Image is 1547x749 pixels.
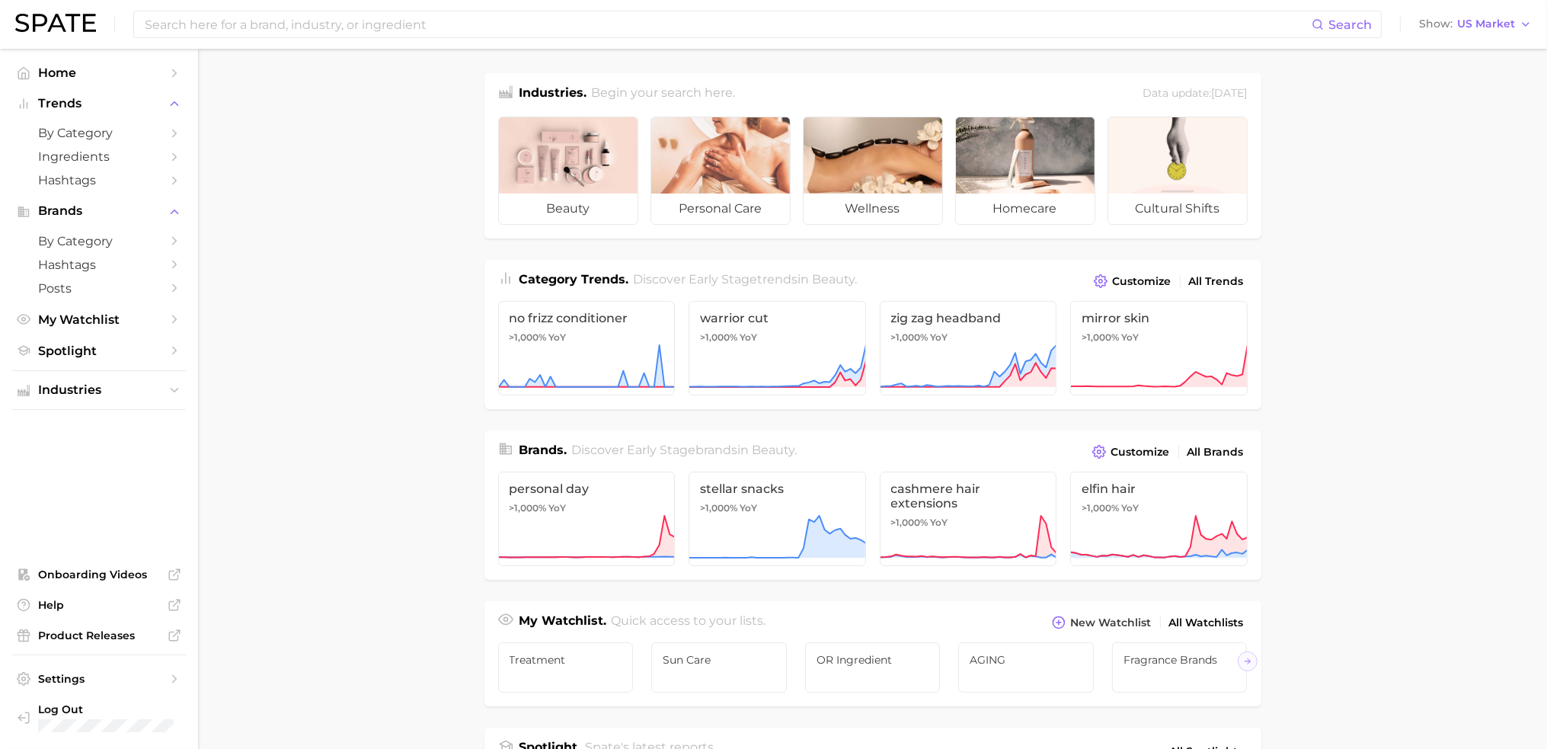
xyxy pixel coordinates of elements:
[12,277,186,300] a: Posts
[1070,301,1248,395] a: mirror skin>1,000% YoY
[38,97,160,110] span: Trends
[956,194,1095,224] span: homecare
[1165,613,1248,633] a: All Watchlists
[1419,20,1453,28] span: Show
[12,121,186,145] a: by Category
[1113,275,1171,288] span: Customize
[1189,275,1244,288] span: All Trends
[891,331,929,343] span: >1,000%
[519,443,567,457] span: Brands .
[143,11,1312,37] input: Search here for a brand, industry, or ingredient
[1121,331,1139,344] span: YoY
[689,301,866,395] a: warrior cut>1,000% YoY
[12,253,186,277] a: Hashtags
[498,117,638,225] a: beauty
[519,272,629,286] span: Category Trends .
[12,61,186,85] a: Home
[12,698,186,737] a: Log out. Currently logged in with e-mail yzhan@estee.com.
[12,594,186,616] a: Help
[1070,472,1248,566] a: elfin hair>1,000% YoY
[958,642,1094,693] a: AGING
[591,84,735,104] h2: Begin your search here.
[740,502,757,514] span: YoY
[700,311,855,325] span: warrior cut
[498,301,676,395] a: no frizz conditioner>1,000% YoY
[931,331,948,344] span: YoY
[1090,270,1175,292] button: Customize
[891,517,929,528] span: >1,000%
[970,654,1082,666] span: AGING
[651,194,790,224] span: personal care
[700,331,737,343] span: >1,000%
[1088,441,1173,463] button: Customize
[740,331,757,344] span: YoY
[651,642,787,693] a: Sun Care
[38,344,160,358] span: Spotlight
[38,672,160,686] span: Settings
[12,624,186,647] a: Product Releases
[549,502,567,514] span: YoY
[38,703,174,716] span: Log Out
[12,667,186,690] a: Settings
[38,598,160,612] span: Help
[12,563,186,586] a: Onboarding Videos
[700,482,855,496] span: stellar snacks
[1415,14,1536,34] button: ShowUS Market
[12,92,186,115] button: Trends
[38,173,160,187] span: Hashtags
[1108,117,1248,225] a: cultural shifts
[38,312,160,327] span: My Watchlist
[38,204,160,218] span: Brands
[1048,612,1155,633] button: New Watchlist
[38,258,160,272] span: Hashtags
[805,642,941,693] a: OR Ingredient
[15,14,96,32] img: SPATE
[12,200,186,222] button: Brands
[804,194,942,224] span: wellness
[1082,311,1236,325] span: mirror skin
[510,654,622,666] span: Treatment
[549,331,567,344] span: YoY
[891,311,1046,325] span: zig zag headband
[38,568,160,581] span: Onboarding Videos
[571,443,797,457] span: Discover Early Stage brands in .
[1457,20,1515,28] span: US Market
[812,272,855,286] span: beauty
[38,126,160,140] span: by Category
[519,84,587,104] h1: Industries.
[611,612,766,633] h2: Quick access to your lists.
[510,331,547,343] span: >1,000%
[12,168,186,192] a: Hashtags
[12,145,186,168] a: Ingredients
[1082,482,1236,496] span: elfin hair
[38,234,160,248] span: by Category
[12,379,186,402] button: Industries
[700,502,737,514] span: >1,000%
[38,66,160,80] span: Home
[519,612,607,633] h1: My Watchlist.
[1328,18,1372,32] span: Search
[1111,446,1170,459] span: Customize
[12,229,186,253] a: by Category
[1187,446,1244,459] span: All Brands
[1123,654,1236,666] span: Fragrance Brands
[38,383,160,397] span: Industries
[510,311,664,325] span: no frizz conditioner
[880,472,1057,566] a: cashmere hair extensions>1,000% YoY
[689,472,866,566] a: stellar snacks>1,000% YoY
[633,272,857,286] span: Discover Early Stage trends in .
[499,194,638,224] span: beauty
[1143,84,1248,104] div: Data update: [DATE]
[817,654,929,666] span: OR Ingredient
[880,301,1057,395] a: zig zag headband>1,000% YoY
[1071,616,1152,629] span: New Watchlist
[498,642,634,693] a: Treatment
[510,482,664,496] span: personal day
[1185,271,1248,292] a: All Trends
[1082,502,1119,514] span: >1,000%
[931,517,948,529] span: YoY
[955,117,1095,225] a: homecare
[38,629,160,642] span: Product Releases
[891,482,1046,511] span: cashmere hair extensions
[38,149,160,164] span: Ingredients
